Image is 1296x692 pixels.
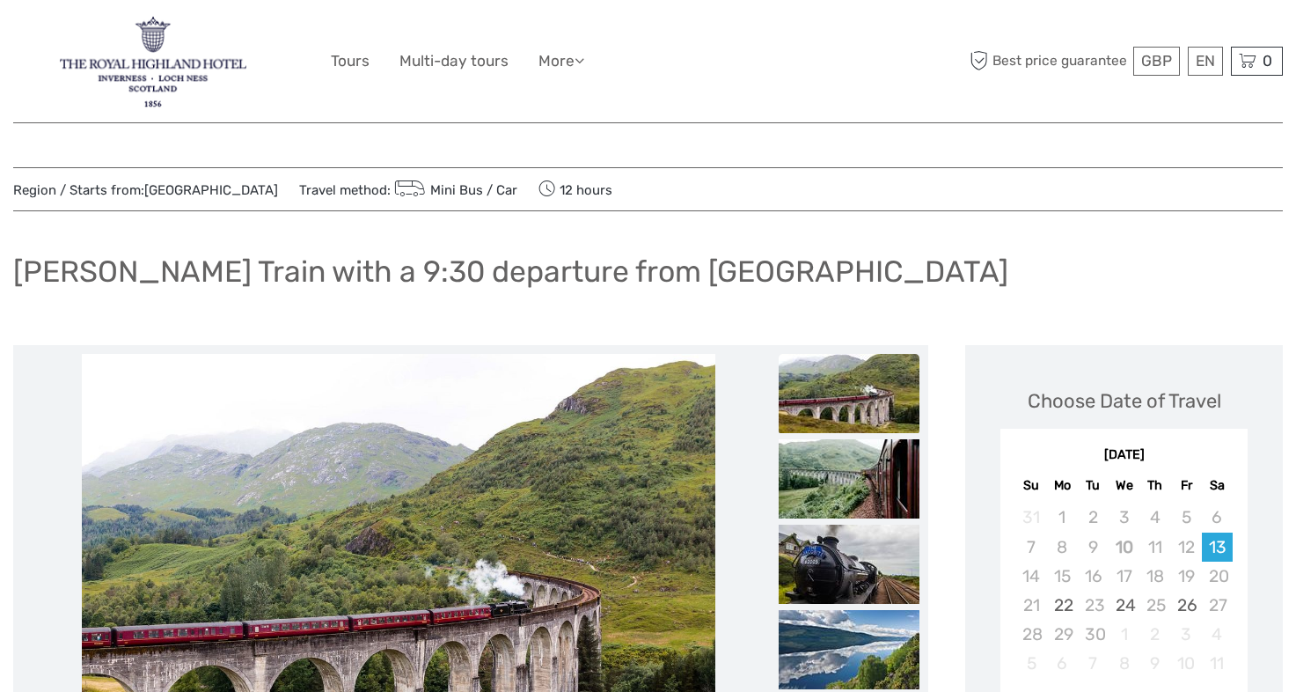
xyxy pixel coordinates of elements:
[1109,620,1139,649] div: Not available Wednesday, October 1st, 2025
[1047,474,1078,497] div: Mo
[13,254,1008,290] h1: [PERSON_NAME] Train with a 9:30 departure from [GEOGRAPHIC_DATA]
[1170,474,1201,497] div: Fr
[1000,446,1248,465] div: [DATE]
[1139,591,1170,620] div: Not available Thursday, September 25th, 2025
[1078,620,1109,649] div: Not available Tuesday, September 30th, 2025
[1202,533,1233,562] div: Choose Saturday, September 13th, 2025
[1109,649,1139,678] div: Not available Wednesday, October 8th, 2025
[1139,503,1170,532] div: Not available Thursday, September 4th, 2025
[1028,387,1221,415] div: Choose Date of Travel
[779,525,919,604] img: 1ccc90f86c704b92bf0e7a587ef84443_slider_thumbnail.jpeg
[1139,533,1170,562] div: Not available Thursday, September 11th, 2025
[1078,562,1109,591] div: Not available Tuesday, September 16th, 2025
[1015,649,1046,678] div: Not available Sunday, October 5th, 2025
[1109,474,1139,497] div: We
[1015,562,1046,591] div: Not available Sunday, September 14th, 2025
[331,48,370,74] a: Tours
[1047,533,1078,562] div: Not available Monday, September 8th, 2025
[144,182,278,198] a: [GEOGRAPHIC_DATA]
[13,181,278,200] span: Region / Starts from:
[1047,591,1078,620] div: Choose Monday, September 22nd, 2025
[1139,620,1170,649] div: Not available Thursday, October 2nd, 2025
[779,354,919,433] img: 94ed06ec257a4fcfa8f584390254b3ca_slider_thumbnail.jpeg
[1047,503,1078,532] div: Not available Monday, September 1st, 2025
[1015,474,1046,497] div: Su
[538,177,612,202] span: 12 hours
[1007,503,1242,678] div: month 2025-09
[1047,620,1078,649] div: Not available Monday, September 29th, 2025
[399,48,509,74] a: Multi-day tours
[1047,562,1078,591] div: Not available Monday, September 15th, 2025
[1170,649,1201,678] div: Not available Friday, October 10th, 2025
[1078,591,1109,620] div: Not available Tuesday, September 23rd, 2025
[1139,649,1170,678] div: Not available Thursday, October 9th, 2025
[1078,649,1109,678] div: Not available Tuesday, October 7th, 2025
[1188,47,1223,76] div: EN
[1109,591,1139,620] div: Choose Wednesday, September 24th, 2025
[1047,649,1078,678] div: Not available Monday, October 6th, 2025
[1139,562,1170,591] div: Not available Thursday, September 18th, 2025
[1015,503,1046,532] div: Not available Sunday, August 31st, 2025
[1170,591,1201,620] div: Choose Friday, September 26th, 2025
[538,48,584,74] a: More
[1202,649,1233,678] div: Not available Saturday, October 11th, 2025
[965,47,1129,76] span: Best price guarantee
[299,177,517,202] span: Travel method:
[1109,562,1139,591] div: Not available Wednesday, September 17th, 2025
[1015,591,1046,620] div: Not available Sunday, September 21st, 2025
[1139,474,1170,497] div: Th
[1015,620,1046,649] div: Not available Sunday, September 28th, 2025
[1202,503,1233,532] div: Not available Saturday, September 6th, 2025
[1202,620,1233,649] div: Not available Saturday, October 4th, 2025
[1260,52,1275,70] span: 0
[1109,533,1139,562] div: Not available Wednesday, September 10th, 2025
[1078,474,1109,497] div: Tu
[60,13,246,109] img: 969-e8673f68-c1db-4b2b-ae71-abcd84226628_logo_big.jpg
[1202,591,1233,620] div: Not available Saturday, September 27th, 2025
[1109,503,1139,532] div: Not available Wednesday, September 3rd, 2025
[779,610,919,689] img: 636fa40031774bb79b950c9b06bfd827_slider_thumbnail.jpeg
[391,182,517,198] a: Mini Bus / Car
[1170,533,1201,562] div: Not available Friday, September 12th, 2025
[1078,533,1109,562] div: Not available Tuesday, September 9th, 2025
[1170,620,1201,649] div: Not available Friday, October 3rd, 2025
[1141,52,1172,70] span: GBP
[1078,503,1109,532] div: Not available Tuesday, September 2nd, 2025
[1202,474,1233,497] div: Sa
[1170,503,1201,532] div: Not available Friday, September 5th, 2025
[1170,562,1201,591] div: Not available Friday, September 19th, 2025
[1202,562,1233,591] div: Not available Saturday, September 20th, 2025
[779,439,919,519] img: 224ec828a7d64d7e82776a2923712d4b_slider_thumbnail.jpeg
[1015,533,1046,562] div: Not available Sunday, September 7th, 2025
